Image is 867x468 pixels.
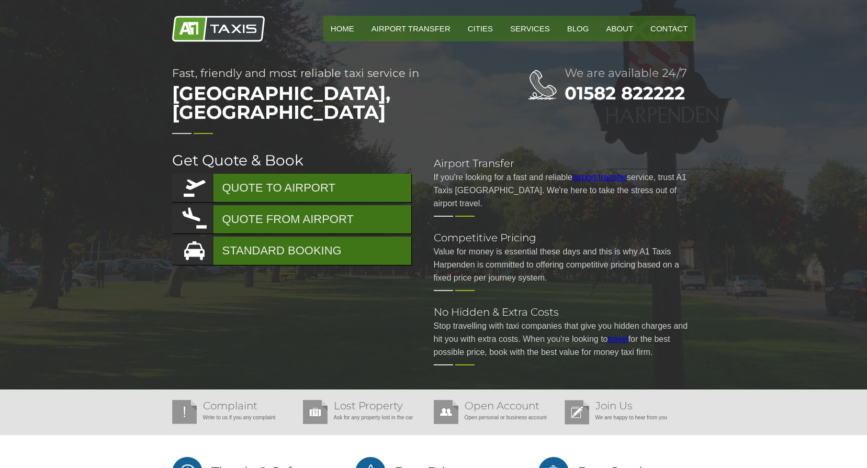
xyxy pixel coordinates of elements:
[172,153,413,168] h2: Get Quote & Book
[465,399,539,412] a: Open Account
[595,399,633,412] a: Join Us
[172,174,411,202] a: QUOTE TO AIRPORT
[608,335,628,343] a: travel
[172,79,486,127] span: [GEOGRAPHIC_DATA], [GEOGRAPHIC_DATA]
[303,411,429,424] p: Ask for any property lost in the car
[572,173,627,182] a: airport transfer
[503,16,557,41] a: Services
[334,399,403,412] a: Lost Property
[364,16,458,41] a: Airport Transfer
[560,16,596,41] a: Blog
[172,411,298,424] p: Write to us if you any complaint
[172,16,265,42] img: A1 Taxis
[434,400,458,424] img: Open Account
[460,16,500,41] a: Cities
[172,237,411,265] a: STANDARD BOOKING
[643,16,695,41] a: Contact
[434,232,695,243] h2: Competitive Pricing
[172,400,197,424] img: Complaint
[565,68,695,79] h2: We are available 24/7
[434,319,695,359] p: Stop travelling with taxi companies that give you hidden charges and hit you with extra costs. Wh...
[203,399,257,412] a: Complaint
[172,68,486,127] h1: Fast, friendly and most reliable taxi service in
[434,411,559,424] p: Open personal or business account
[434,171,695,210] p: If you're looking for a fast and reliable service, trust A1 Taxis [GEOGRAPHIC_DATA]. We're here t...
[565,400,589,425] img: Join Us
[303,400,328,424] img: Lost Property
[172,205,411,233] a: QUOTE FROM AIRPORT
[565,411,690,424] p: We are happy to hear from you
[323,16,362,41] a: HOME
[599,16,640,41] a: About
[434,307,695,317] h2: No Hidden & Extra Costs
[565,82,685,104] a: 01582 822222
[434,158,695,169] h2: Airport Transfer
[434,245,695,284] p: Value for money is essential these days and this is why A1 Taxis Harpenden is committed to offeri...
